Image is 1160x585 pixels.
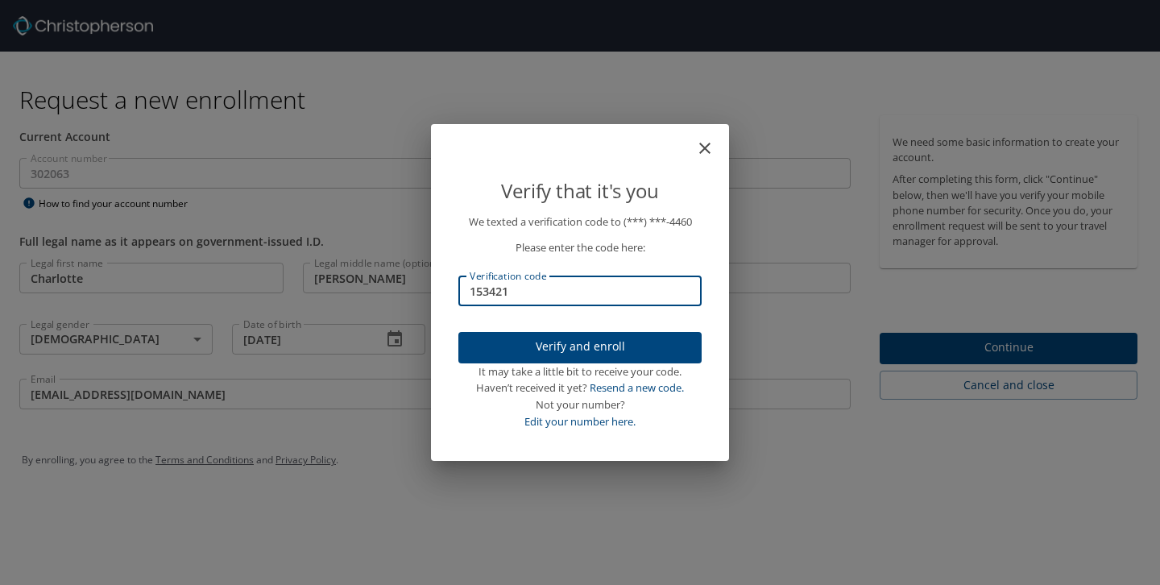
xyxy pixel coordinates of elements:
[471,337,689,357] span: Verify and enroll
[458,332,702,363] button: Verify and enroll
[458,214,702,230] p: We texted a verification code to (***) ***- 4460
[458,380,702,396] div: Haven’t received it yet?
[458,239,702,256] p: Please enter the code here:
[458,396,702,413] div: Not your number?
[703,131,723,150] button: close
[458,176,702,206] p: Verify that it's you
[458,363,702,380] div: It may take a little bit to receive your code.
[590,380,684,395] a: Resend a new code.
[524,414,636,429] a: Edit your number here.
